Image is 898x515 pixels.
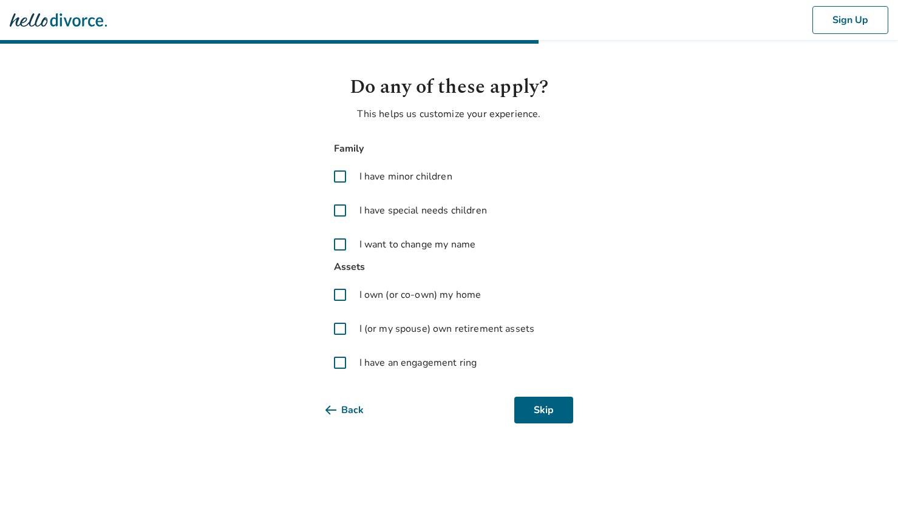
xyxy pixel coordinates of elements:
img: Hello Divorce Logo [10,8,107,32]
iframe: Chat Widget [837,457,898,515]
span: Assets [325,259,573,275]
button: Back [325,397,383,423]
span: I own (or co-own) my home [359,288,481,302]
span: I have special needs children [359,203,487,218]
h1: Do any of these apply? [325,73,573,102]
span: I have minor children [359,169,452,184]
span: Family [325,141,573,157]
button: Skip [514,397,573,423]
span: I want to change my name [359,237,476,252]
span: I (or my spouse) own retirement assets [359,321,535,336]
button: Sign Up [812,6,888,34]
span: I have an engagement ring [359,355,477,370]
p: This helps us customize your experience. [325,107,573,121]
